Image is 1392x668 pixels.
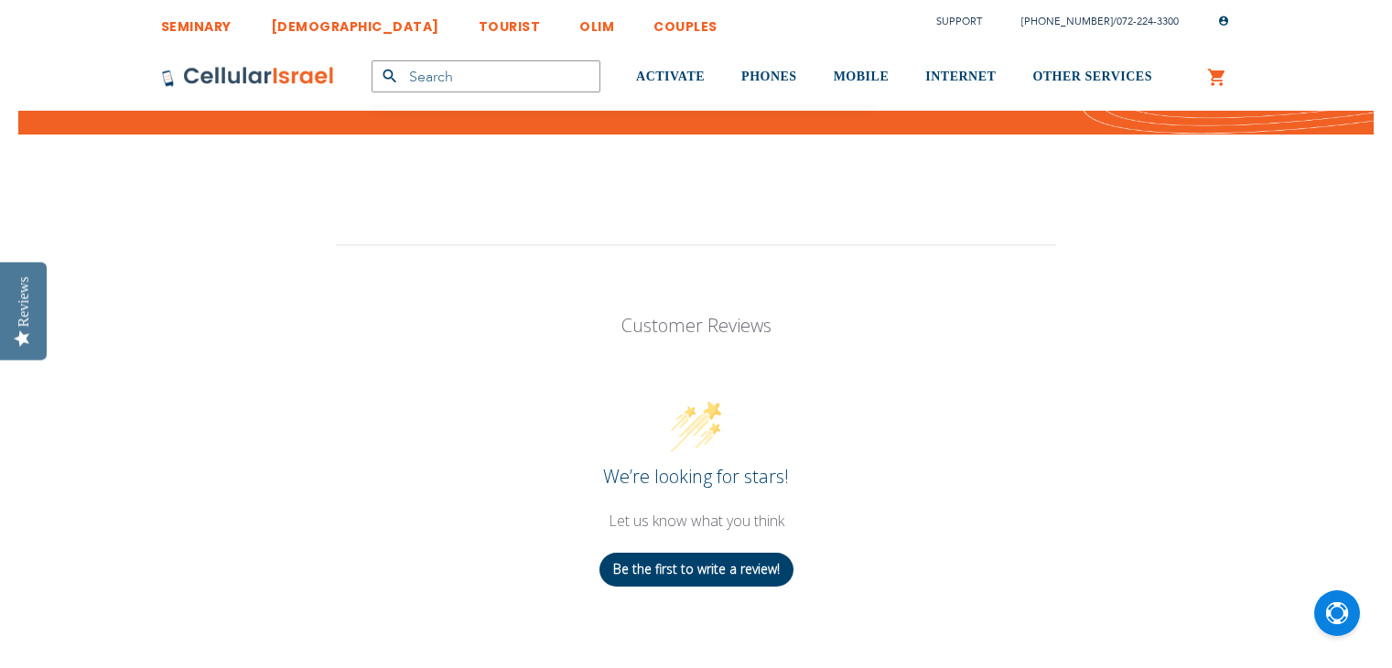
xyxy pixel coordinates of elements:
span: OTHER SERVICES [1032,70,1152,83]
div: We’re looking for stars! [336,464,1056,489]
a: PHONES [741,43,797,112]
a: OTHER SERVICES [1032,43,1152,112]
input: Search [372,60,600,92]
span: ACTIVATE [636,70,705,83]
span: PHONES [741,70,797,83]
p: Customer Reviews [516,313,877,338]
div: Reviews [16,276,32,327]
a: SEMINARY [161,5,232,38]
div: Let us know what you think [336,511,1056,531]
a: [PHONE_NUMBER] [1021,15,1113,28]
a: COUPLES [653,5,718,38]
img: Cellular Israel Logo [161,66,335,88]
span: MOBILE [834,70,890,83]
li: / [1003,8,1179,35]
button: Be the first to write a review! [599,553,793,587]
a: TOURIST [479,5,541,38]
a: ACTIVATE [636,43,705,112]
a: [DEMOGRAPHIC_DATA] [271,5,439,38]
a: MOBILE [834,43,890,112]
a: Support [936,15,982,28]
a: OLIM [579,5,614,38]
span: INTERNET [925,70,996,83]
a: INTERNET [925,43,996,112]
a: 072-224-3300 [1117,15,1179,28]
